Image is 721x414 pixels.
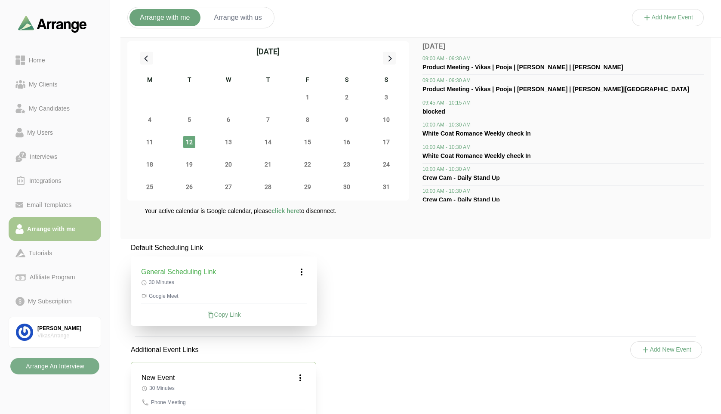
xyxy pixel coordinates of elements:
span: Friday 1 August 2025 [302,91,314,103]
a: My Candidates [9,96,101,120]
div: VikasArrange [37,332,94,340]
span: Tuesday 19 August 2025 [183,158,195,170]
span: Saturday 30 August 2025 [341,181,353,193]
p: 30 Minutes [141,279,307,286]
div: W [209,75,248,86]
span: Thursday 14 August 2025 [262,136,274,148]
div: Arrange with me [24,224,79,234]
span: Saturday 9 August 2025 [341,114,353,126]
span: Crew Cam - Daily Stand Up [422,174,500,181]
a: Affiliate Program [9,265,101,289]
button: Add New Event [630,341,703,358]
p: Additional Event Links [120,334,209,365]
button: Arrange with us [204,9,272,26]
div: My Subscription [25,296,75,306]
div: T [169,75,209,86]
div: T [248,75,288,86]
a: [PERSON_NAME]VikasArrange [9,317,101,348]
span: Wednesday 27 August 2025 [222,181,234,193]
a: Arrange with me [9,217,101,241]
span: Wednesday 6 August 2025 [222,114,234,126]
span: Wednesday 20 August 2025 [222,158,234,170]
span: 10:00 AM - 10:30 AM [422,144,471,151]
span: Monday 11 August 2025 [144,136,156,148]
div: Copy Link [141,310,307,319]
button: Add New Event [632,9,704,26]
button: Arrange with me [129,9,200,26]
div: Integrations [26,176,65,186]
h3: New Event [142,373,175,383]
span: blocked [422,108,445,115]
div: Email Templates [23,200,75,210]
div: My Candidates [25,103,73,114]
span: Friday 29 August 2025 [302,181,314,193]
span: Monday 4 August 2025 [144,114,156,126]
span: Wednesday 13 August 2025 [222,136,234,148]
div: Home [25,55,49,65]
span: Monday 25 August 2025 [144,181,156,193]
a: Tutorials [9,241,101,265]
span: Friday 8 August 2025 [302,114,314,126]
span: Sunday 17 August 2025 [380,136,392,148]
span: 10:00 AM - 10:30 AM [422,166,471,173]
p: Your active calendar is Google calendar, please to disconnect. [145,207,336,215]
p: Google Meet [141,293,307,300]
span: Sunday 24 August 2025 [380,158,392,170]
span: Thursday 7 August 2025 [262,114,274,126]
div: My Users [24,127,56,138]
span: Product Meeting - Vikas | Pooja | [PERSON_NAME] | [PERSON_NAME]|[GEOGRAPHIC_DATA] [422,86,689,93]
div: M [130,75,169,86]
div: Interviews [26,151,61,162]
h3: General Scheduling Link [141,267,216,277]
span: 09:00 AM - 09:30 AM [422,55,471,62]
span: Thursday 28 August 2025 [262,181,274,193]
span: Tuesday 26 August 2025 [183,181,195,193]
p: 30 Minutes [142,385,305,392]
button: Arrange An Interview [10,358,99,374]
a: Interviews [9,145,101,169]
span: 09:00 AM - 09:30 AM [422,77,471,84]
span: Monday 18 August 2025 [144,158,156,170]
span: Friday 22 August 2025 [302,158,314,170]
span: Sunday 10 August 2025 [380,114,392,126]
span: Friday 15 August 2025 [302,136,314,148]
span: Tuesday 5 August 2025 [183,114,195,126]
span: Saturday 16 August 2025 [341,136,353,148]
p: Phone Meeting [142,399,305,406]
span: Saturday 23 August 2025 [341,158,353,170]
span: Thursday 21 August 2025 [262,158,274,170]
span: click here [271,207,299,214]
a: My Users [9,120,101,145]
div: S [327,75,367,86]
a: My Clients [9,72,101,96]
a: My Subscription [9,289,101,313]
span: Saturday 2 August 2025 [341,91,353,103]
a: Home [9,48,101,72]
span: Crew Cam - Daily Stand Up [422,196,500,203]
span: Product Meeting - Vikas | Pooja | [PERSON_NAME] | [PERSON_NAME] [422,64,623,71]
span: White Coat Romance Weekly check In [422,130,531,137]
div: Tutorials [25,248,55,258]
div: S [367,75,406,86]
div: Affiliate Program [26,272,78,282]
a: Integrations [9,169,101,193]
img: arrangeai-name-small-logo.4d2b8aee.svg [18,15,87,32]
span: 10:00 AM - 10:30 AM [422,188,471,195]
span: Sunday 3 August 2025 [380,91,392,103]
span: Tuesday 12 August 2025 [183,136,195,148]
span: White Coat Romance Weekly check In [422,152,531,159]
a: Email Templates [9,193,101,217]
span: 09:45 AM - 10:15 AM [422,99,471,106]
p: Default Scheduling Link [131,243,317,253]
span: 10:00 AM - 10:30 AM [422,121,471,128]
b: Arrange An Interview [25,358,84,374]
div: F [288,75,327,86]
div: My Clients [25,79,61,90]
span: Sunday 31 August 2025 [380,181,392,193]
p: [DATE] [422,41,704,52]
div: [PERSON_NAME] [37,325,94,332]
div: [DATE] [256,46,280,58]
